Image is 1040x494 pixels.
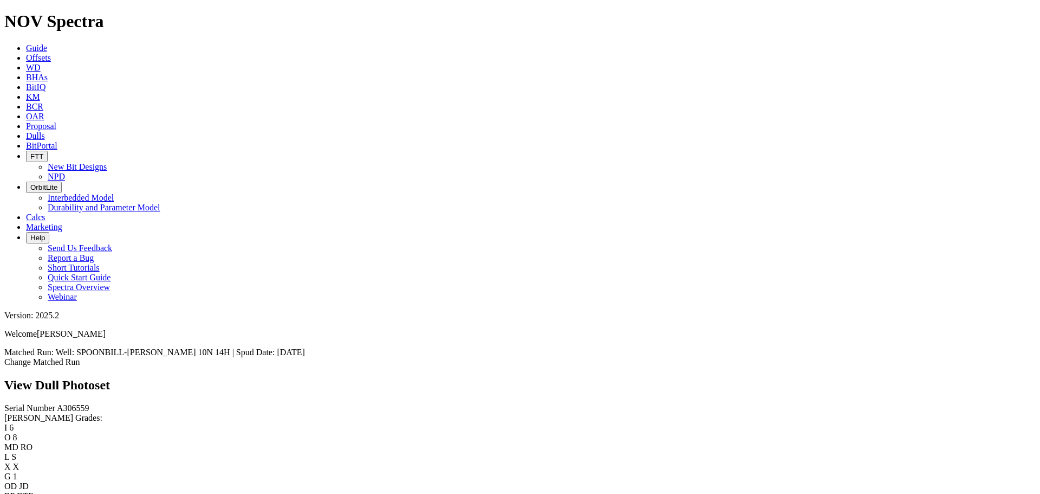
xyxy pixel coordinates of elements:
[48,172,65,181] a: NPD
[26,182,62,193] button: OrbitLite
[4,378,1036,393] h2: View Dull Photoset
[4,482,17,491] label: OD
[4,433,11,442] label: O
[48,263,100,272] a: Short Tutorials
[19,482,29,491] span: JD
[30,183,57,191] span: OrbitLite
[26,121,56,131] a: Proposal
[4,452,9,461] label: L
[48,243,112,253] a: Send Us Feedback
[48,162,107,171] a: New Bit Designs
[4,311,1036,320] div: Version: 2025.2
[26,92,40,101] a: KM
[21,442,32,452] span: RO
[4,11,1036,31] h1: NOV Spectra
[4,462,11,471] label: X
[4,472,11,481] label: G
[26,43,47,53] a: Guide
[48,193,114,202] a: Interbedded Model
[4,357,80,367] a: Change Matched Run
[4,413,1036,423] div: [PERSON_NAME] Grades:
[30,234,45,242] span: Help
[26,131,45,140] a: Dulls
[26,222,62,232] a: Marketing
[4,348,54,357] span: Matched Run:
[26,232,49,243] button: Help
[9,423,14,432] span: 6
[48,203,160,212] a: Durability and Parameter Model
[56,348,305,357] span: Well: SPOONBILL-[PERSON_NAME] 10N 14H | Spud Date: [DATE]
[48,253,94,262] a: Report a Bug
[4,329,1036,339] p: Welcome
[11,452,16,461] span: S
[4,423,7,432] label: I
[13,472,17,481] span: 1
[48,292,77,301] a: Webinar
[4,442,18,452] label: MD
[37,329,106,338] span: [PERSON_NAME]
[13,433,17,442] span: 8
[26,82,45,92] a: BitIQ
[26,73,48,82] a: BHAs
[57,403,89,413] span: A306559
[30,152,43,161] span: FTT
[26,213,45,222] a: Calcs
[26,151,48,162] button: FTT
[26,112,44,121] a: OAR
[26,63,41,72] a: WD
[4,403,55,413] label: Serial Number
[48,283,110,292] a: Spectra Overview
[48,273,110,282] a: Quick Start Guide
[13,462,19,471] span: X
[26,102,43,111] a: BCR
[26,53,51,62] a: Offsets
[26,141,57,150] a: BitPortal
